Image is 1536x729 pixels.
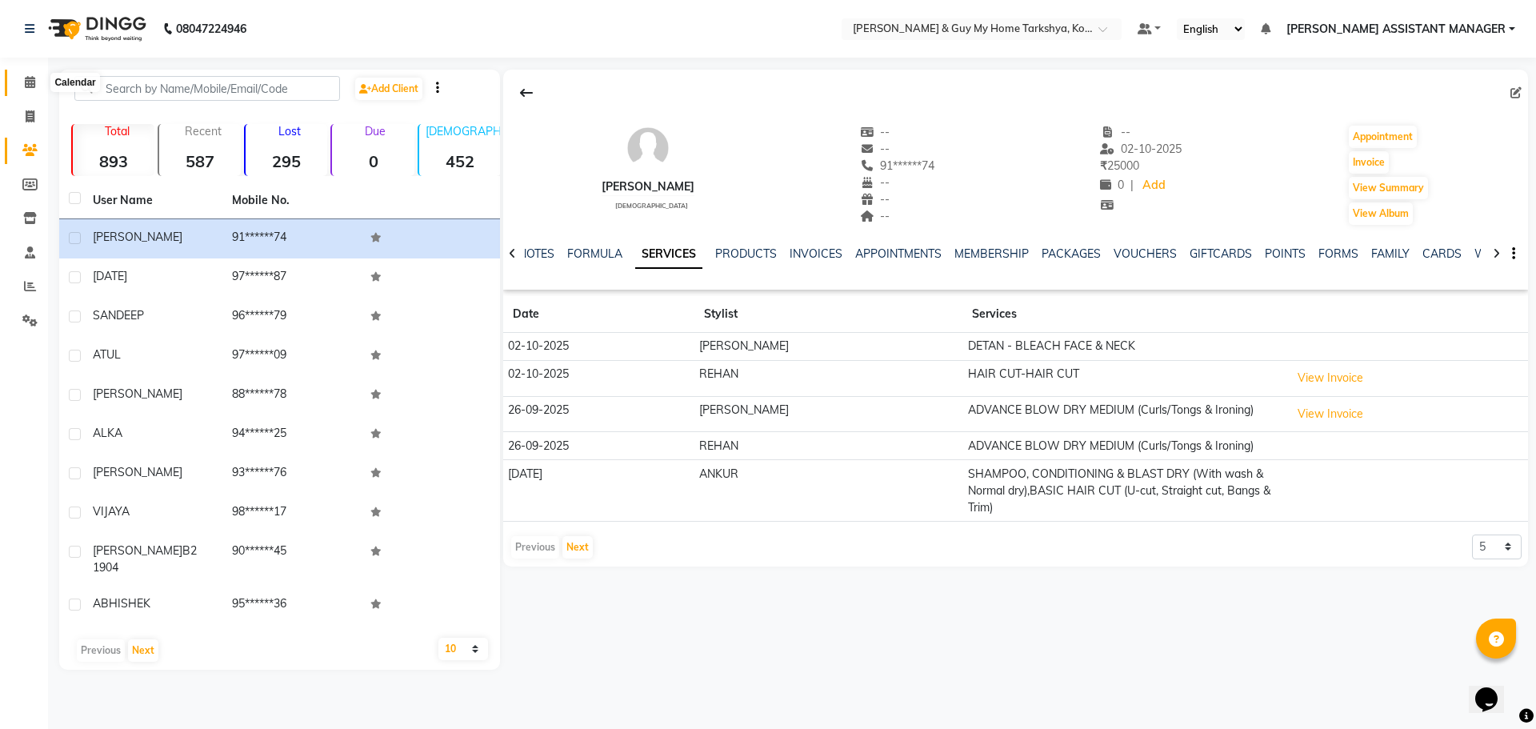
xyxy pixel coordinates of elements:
span: SANDEEP [93,308,144,322]
span: -- [860,175,890,190]
td: REHAN [694,360,963,396]
button: Next [562,536,593,559]
a: VOUCHERS [1114,246,1177,261]
td: DETAN - BLEACH FACE & NECK [962,333,1285,361]
strong: 0 [332,151,414,171]
iframe: chat widget [1469,665,1520,713]
p: [DEMOGRAPHIC_DATA] [426,124,501,138]
span: ABHISHEK [93,596,150,611]
span: ALKA [93,426,122,440]
a: Add [1140,174,1168,197]
a: FAMILY [1371,246,1410,261]
strong: 295 [246,151,327,171]
span: -- [1100,125,1130,139]
a: FORMS [1318,246,1358,261]
span: 25000 [1100,158,1139,173]
td: HAIR CUT-HAIR CUT [962,360,1285,396]
p: Due [335,124,414,138]
a: POINTS [1265,246,1306,261]
div: Back to Client [510,78,543,108]
span: [PERSON_NAME] [93,465,182,479]
a: Add Client [355,78,422,100]
th: Stylist [694,296,963,333]
span: [PERSON_NAME] [93,230,182,244]
a: PACKAGES [1042,246,1101,261]
button: View Invoice [1290,402,1370,427]
td: SHAMPOO, CONDITIONING & BLAST DRY (With wash & Normal dry),BASIC HAIR CUT (U-cut, Straight cut, B... [962,460,1285,522]
a: NOTES [518,246,554,261]
span: -- [860,125,890,139]
span: 02-10-2025 [1100,142,1182,156]
span: [DATE] [93,269,127,283]
button: Invoice [1349,151,1389,174]
div: [PERSON_NAME] [602,178,694,195]
a: GIFTCARDS [1190,246,1252,261]
strong: 893 [73,151,154,171]
span: -- [860,192,890,206]
td: ANKUR [694,460,963,522]
td: [DATE] [503,460,694,522]
button: Appointment [1349,126,1417,148]
td: 02-10-2025 [503,360,694,396]
span: [PERSON_NAME] ASSISTANT MANAGER [1286,21,1506,38]
span: [PERSON_NAME] [93,543,182,558]
a: FORMULA [567,246,622,261]
th: Services [962,296,1285,333]
td: [PERSON_NAME] [694,333,963,361]
button: View Summary [1349,177,1428,199]
div: Calendar [50,73,99,92]
a: SERVICES [635,240,702,269]
td: 26-09-2025 [503,432,694,460]
a: CARDS [1422,246,1462,261]
span: -- [860,209,890,223]
button: Next [128,639,158,662]
span: 0 [1100,178,1124,192]
a: MEMBERSHIP [954,246,1029,261]
td: REHAN [694,432,963,460]
th: Date [503,296,694,333]
a: PRODUCTS [715,246,777,261]
span: [PERSON_NAME] [93,387,182,401]
button: View Invoice [1290,366,1370,391]
button: View Album [1349,202,1413,225]
b: 08047224946 [176,6,246,51]
th: Mobile No. [222,182,362,219]
span: | [1130,177,1134,194]
span: ₹ [1100,158,1107,173]
a: APPOINTMENTS [855,246,942,261]
a: INVOICES [790,246,842,261]
img: logo [41,6,150,51]
th: User Name [83,182,222,219]
span: VIJAYA [93,504,130,519]
p: Total [79,124,154,138]
td: [PERSON_NAME] [694,396,963,432]
strong: 452 [419,151,501,171]
input: Search by Name/Mobile/Email/Code [74,76,340,101]
td: 26-09-2025 [503,396,694,432]
td: ADVANCE BLOW DRY MEDIUM (Curls/Tongs & Ironing) [962,432,1285,460]
span: -- [860,142,890,156]
td: 02-10-2025 [503,333,694,361]
span: [DEMOGRAPHIC_DATA] [615,202,688,210]
img: avatar [624,124,672,172]
span: ATUL [93,347,121,362]
p: Recent [166,124,241,138]
strong: 587 [159,151,241,171]
p: Lost [252,124,327,138]
td: ADVANCE BLOW DRY MEDIUM (Curls/Tongs & Ironing) [962,396,1285,432]
a: WALLET [1474,246,1520,261]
